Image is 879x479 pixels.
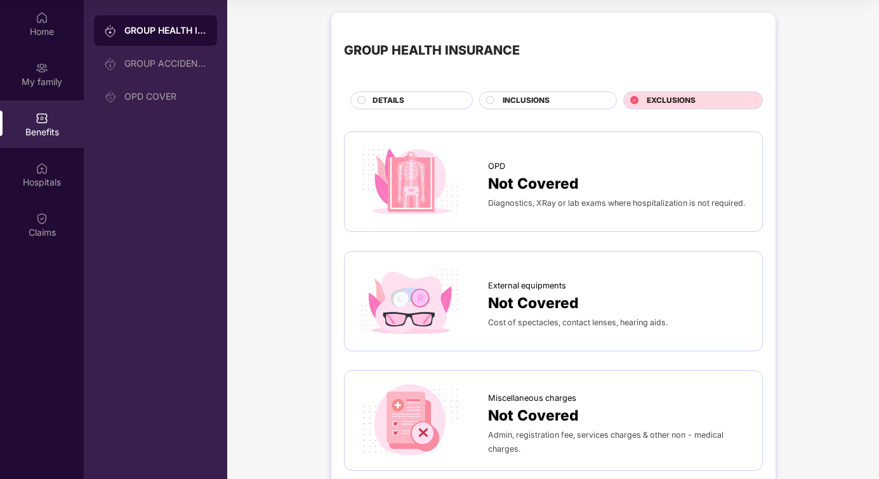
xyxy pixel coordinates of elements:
span: OPD [488,160,505,173]
div: OPD COVER [124,91,207,102]
span: Not Covered [488,292,579,315]
span: INCLUSIONS [503,95,550,107]
img: icon [357,384,463,457]
div: GROUP ACCIDENTAL INSURANCE [124,58,207,69]
span: EXCLUSIONS [647,95,696,107]
img: icon [357,145,463,219]
img: svg+xml;base64,PHN2ZyB3aWR0aD0iMjAiIGhlaWdodD0iMjAiIHZpZXdCb3g9IjAgMCAyMCAyMCIgZmlsbD0ibm9uZSIgeG... [104,25,117,37]
div: GROUP HEALTH INSURANCE [344,41,520,60]
span: Miscellaneous charges [488,392,576,405]
span: Admin, registration fee, services charges & other non - medical charges. [488,430,724,454]
img: svg+xml;base64,PHN2ZyBpZD0iQ2xhaW0iIHhtbG5zPSJodHRwOi8vd3d3LnczLm9yZy8yMDAwL3N2ZyIgd2lkdGg9IjIwIi... [36,212,48,225]
span: Not Covered [488,405,579,428]
span: External equipments [488,280,566,292]
img: svg+xml;base64,PHN2ZyB3aWR0aD0iMjAiIGhlaWdodD0iMjAiIHZpZXdCb3g9IjAgMCAyMCAyMCIgZmlsbD0ibm9uZSIgeG... [104,91,117,104]
img: svg+xml;base64,PHN2ZyBpZD0iSG9tZSIgeG1sbnM9Imh0dHA6Ly93d3cudzMub3JnLzIwMDAvc3ZnIiB3aWR0aD0iMjAiIG... [36,11,48,24]
span: DETAILS [373,95,404,107]
span: Not Covered [488,173,579,196]
img: svg+xml;base64,PHN2ZyBpZD0iQmVuZWZpdHMiIHhtbG5zPSJodHRwOi8vd3d3LnczLm9yZy8yMDAwL3N2ZyIgd2lkdGg9Ij... [36,112,48,125]
img: svg+xml;base64,PHN2ZyB3aWR0aD0iMjAiIGhlaWdodD0iMjAiIHZpZXdCb3g9IjAgMCAyMCAyMCIgZmlsbD0ibm9uZSIgeG... [104,58,117,71]
span: Diagnostics, XRay or lab exams where hospitalization is not required. [488,198,745,208]
img: svg+xml;base64,PHN2ZyBpZD0iSG9zcGl0YWxzIiB4bWxucz0iaHR0cDovL3d3dy53My5vcmcvMjAwMC9zdmciIHdpZHRoPS... [36,162,48,175]
img: svg+xml;base64,PHN2ZyB3aWR0aD0iMjAiIGhlaWdodD0iMjAiIHZpZXdCb3g9IjAgMCAyMCAyMCIgZmlsbD0ibm9uZSIgeG... [36,62,48,74]
span: Cost of spectacles, contact lenses, hearing aids. [488,318,668,327]
img: icon [357,264,463,338]
div: GROUP HEALTH INSURANCE [124,24,207,37]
